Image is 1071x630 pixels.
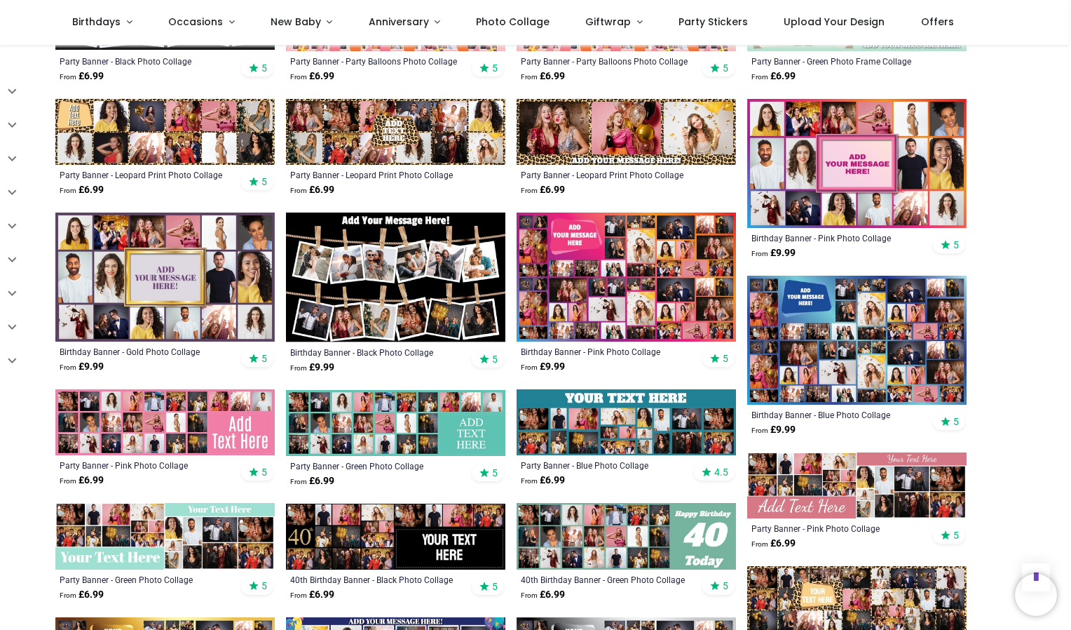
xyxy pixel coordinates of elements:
[723,579,728,592] span: 5
[60,460,228,471] a: Party Banner - Pink Photo Collage
[751,246,796,260] strong: £ 9.99
[747,99,967,228] img: Personalised Birthday Backdrop Banner - Pink Photo Collage - 16 Photo Upload
[168,15,223,29] span: Occasions
[521,588,565,602] strong: £ 6.99
[521,169,690,180] a: Party Banner - Leopard Print Photo Collage
[751,423,796,437] strong: £ 9.99
[55,99,275,165] img: Personalised Party Banner - Leopard Print Photo Collage - 11 Photo Upload
[290,460,459,471] a: Party Banner - Green Photo Collage
[521,73,538,81] span: From
[261,352,267,365] span: 5
[521,346,690,357] a: Birthday Banner - Pink Photo Collage
[751,232,920,243] a: Birthday Banner - Pink Photo Collage
[60,363,76,371] span: From
[476,15,550,29] span: Photo Collage
[521,187,538,194] span: From
[290,361,334,375] strong: £ 9.99
[521,363,538,371] span: From
[751,409,920,420] a: Birthday Banner - Blue Photo Collage
[55,503,275,569] img: Personalised Party Banner - Green Photo Collage - Custom Text & 19 Photo Upload
[290,474,334,488] strong: £ 6.99
[517,503,736,569] img: Personalised 40th Birthday Banner - Green Photo Collage - Custom Text & 21 Photo Upload
[585,15,631,29] span: Giftwrap
[953,415,959,428] span: 5
[55,213,275,342] img: Personalised Birthday Backdrop Banner - Gold Photo Collage - 16 Photo Upload
[60,588,104,602] strong: £ 6.99
[286,99,505,165] img: Personalised Party Banner - Leopard Print Photo Collage - Custom Text & 12 Photo Upload
[678,15,748,29] span: Party Stickers
[521,460,690,471] a: Party Banner - Blue Photo Collage
[60,169,228,180] a: Party Banner - Leopard Print Photo Collage
[261,466,267,478] span: 5
[369,15,429,29] span: Anniversary
[714,466,728,478] span: 4.5
[290,183,334,197] strong: £ 6.99
[521,55,690,67] a: Party Banner - Party Balloons Photo Collage
[521,474,565,488] strong: £ 6.99
[290,73,307,81] span: From
[60,183,104,197] strong: £ 6.99
[521,183,565,197] strong: £ 6.99
[261,175,267,188] span: 5
[751,523,920,534] a: Party Banner - Pink Photo Collage
[492,580,498,593] span: 5
[521,591,538,599] span: From
[286,390,505,456] img: Personalised Party Banner - Green Photo Collage - Custom Text & 24 Photo Upload
[751,73,768,81] span: From
[492,467,498,479] span: 5
[290,574,459,585] a: 40th Birthday Banner - Black Photo Collage
[290,69,334,83] strong: £ 6.99
[261,579,267,592] span: 5
[290,588,334,602] strong: £ 6.99
[290,169,459,180] a: Party Banner - Leopard Print Photo Collage
[290,478,307,485] span: From
[747,453,967,518] img: Personalised Party Banner - Pink Photo Collage - Custom Text & 19 Photo Upload
[72,15,121,29] span: Birthdays
[271,15,321,29] span: New Baby
[286,504,505,570] img: Personalised 40th Birthday Banner - Black Photo Collage - Custom Text & 17 Photo Upload
[784,15,885,29] span: Upload Your Design
[60,69,104,83] strong: £ 6.99
[517,389,736,455] img: Personalised Party Banner - Blue Photo Collage - Custom Text & 19 Photo Upload
[751,540,768,548] span: From
[60,55,228,67] a: Party Banner - Black Photo Collage
[517,213,736,342] img: Personalised Birthday Backdrop Banner - Pink Photo Collage - Add Text & 48 Photo Upload
[60,474,104,488] strong: £ 6.99
[290,347,459,358] a: Birthday Banner - Black Photo Collage
[290,55,459,67] a: Party Banner - Party Balloons Photo Collage
[751,250,768,257] span: From
[261,62,267,74] span: 5
[492,62,498,74] span: 5
[55,389,275,455] img: Personalised Party Banner - Pink Photo Collage - Custom Text & 24 Photo Upload
[723,352,728,365] span: 5
[517,99,736,165] img: Personalised Party Banner - Leopard Print Photo Collage - 3 Photo Upload
[751,537,796,551] strong: £ 6.99
[60,477,76,485] span: From
[60,346,228,357] a: Birthday Banner - Gold Photo Collage
[1015,574,1057,616] iframe: Brevo live chat
[751,55,920,67] a: Party Banner - Green Photo Frame Collage
[751,69,796,83] strong: £ 6.99
[60,360,104,374] strong: £ 9.99
[921,15,954,29] span: Offers
[290,591,307,599] span: From
[60,574,228,585] a: Party Banner - Green Photo Collage
[286,213,505,342] img: Personalised Birthday Backdrop Banner - Black Photo Collage - 12 Photo Upload
[521,477,538,485] span: From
